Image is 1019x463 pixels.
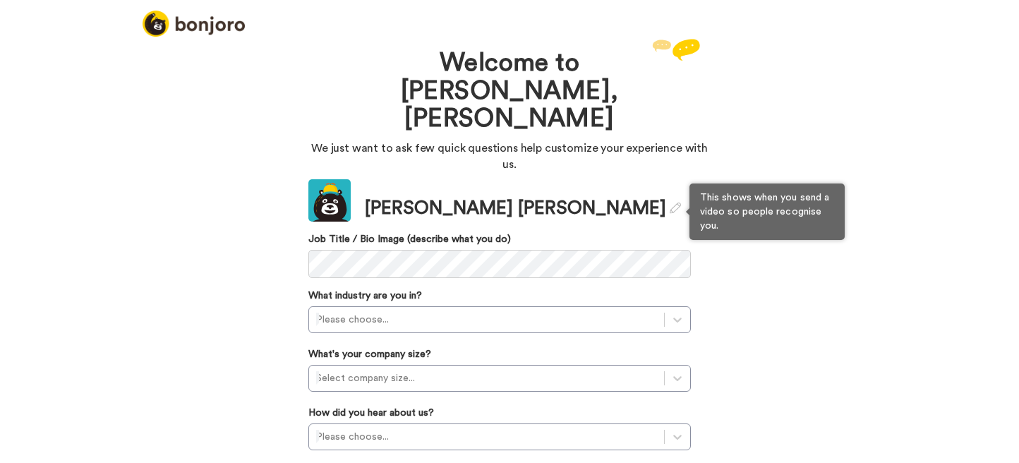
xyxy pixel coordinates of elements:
[143,11,245,37] img: logo_full.png
[365,196,681,222] div: [PERSON_NAME] [PERSON_NAME]
[652,39,700,61] img: reply.svg
[308,289,422,303] label: What industry are you in?
[308,232,691,246] label: Job Title / Bio Image (describe what you do)
[689,184,845,240] div: This shows when you send a video so people recognise you.
[308,406,434,420] label: How did you hear about us?
[351,49,668,133] h1: Welcome to [PERSON_NAME], [PERSON_NAME]
[308,347,431,361] label: What's your company size?
[308,140,711,173] p: We just want to ask few quick questions help customize your experience with us.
